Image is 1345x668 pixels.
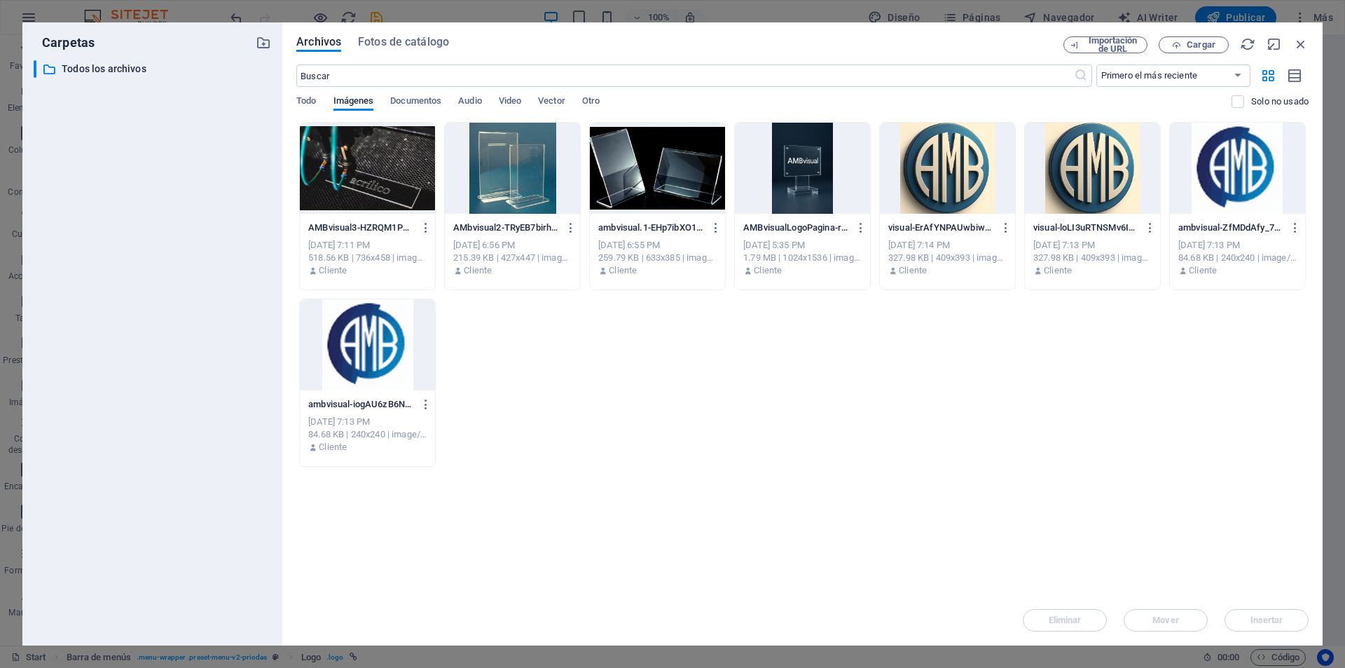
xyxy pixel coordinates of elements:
p: visual-ErAfYNPAUwbiwHk7GrKcxQ.png [888,221,993,234]
i: Crear carpeta [256,35,271,50]
div: 1.79 MB | 1024x1536 | image/png [743,252,862,264]
span: Audio [458,93,481,112]
p: ambvisual-iogAU6zB6NEGDFiX6uexew.gif [308,398,413,411]
span: Fotos de catálogo [358,34,449,50]
p: Cliente [1189,264,1217,277]
p: ambvisual-ZfMDdAfy_7yr1CXxNPzeVQ.gif [1178,221,1283,234]
p: Cliente [899,264,927,277]
div: [DATE] 5:35 PM [743,239,862,252]
p: AMBvisual3-HZRQM1PoRVMF4nr6qUbY1A.png [308,221,413,234]
div: [DATE] 7:13 PM [308,416,427,428]
div: 84.68 KB | 240x240 | image/gif [1178,252,1297,264]
p: visual-loLI3uRTNSMv6I5dvga9Gw.png [1033,221,1138,234]
div: [DATE] 7:14 PM [888,239,1007,252]
span: Video [499,93,521,112]
div: [DATE] 7:13 PM [1178,239,1297,252]
div: 327.98 KB | 409x393 | image/png [1033,252,1152,264]
div: [DATE] 6:55 PM [598,239,717,252]
p: Cliente [319,441,347,454]
i: Cerrar [1293,36,1309,52]
span: Vector [538,93,565,112]
span: Importación de URL [1084,36,1141,53]
button: Cargar [1159,36,1229,53]
div: [DATE] 7:11 PM [308,239,427,252]
div: [DATE] 6:56 PM [453,239,572,252]
div: 84.68 KB | 240x240 | image/gif [308,428,427,441]
span: Documentos [390,93,441,112]
div: ​ [34,60,36,78]
span: Cargar [1187,41,1215,49]
p: Cliente [319,264,347,277]
span: Imágenes [333,93,374,112]
p: Carpetas [34,34,95,52]
input: Buscar [296,64,1073,87]
p: Cliente [754,264,782,277]
i: Minimizar [1267,36,1282,52]
p: Cliente [1044,264,1072,277]
span: Otro [582,93,600,112]
p: Cliente [609,264,637,277]
i: Volver a cargar [1240,36,1255,52]
div: 327.98 KB | 409x393 | image/png [888,252,1007,264]
div: 215.39 KB | 427x447 | image/png [453,252,572,264]
p: ambvisual.1-EHp7ibXO1T1RYCuuA6yN6Q.png [598,221,703,234]
span: Archivos [296,34,341,50]
p: Todos los archivos [62,61,245,77]
div: 259.79 KB | 633x385 | image/png [598,252,717,264]
div: [DATE] 7:13 PM [1033,239,1152,252]
button: Importación de URL [1063,36,1147,53]
span: Todo [296,93,316,112]
div: 518.56 KB | 736x458 | image/png [308,252,427,264]
p: AMBvisualLogoPagina-r2surme_gbMTpoc0XYqfYA.png [743,221,848,234]
p: Solo muestra los archivos que no están usándose en el sitio web. Los archivos añadidos durante es... [1251,95,1309,108]
p: Cliente [464,264,492,277]
p: AMbvisual2-TRyEB7birh04yM4nXnQq4g.png [453,221,558,234]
